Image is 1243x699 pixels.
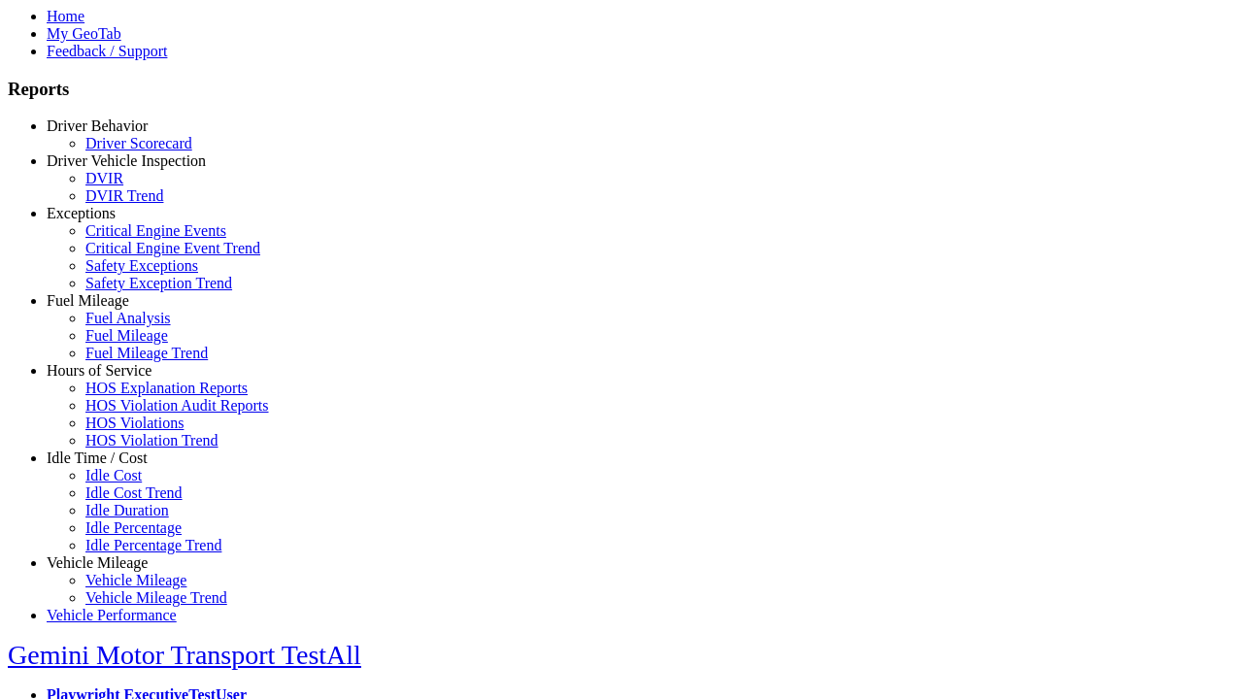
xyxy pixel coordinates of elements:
a: Vehicle Mileage [47,554,148,571]
a: HOS Violation Trend [85,432,218,449]
a: Idle Cost [85,467,142,483]
a: Idle Percentage Trend [85,537,221,553]
a: Fuel Mileage [85,327,168,344]
a: Vehicle Mileage Trend [85,589,227,606]
a: HOS Explanation Reports [85,380,248,396]
a: DVIR [85,170,123,186]
a: Fuel Mileage [47,292,129,309]
a: Idle Percentage [85,519,182,536]
a: Home [47,8,84,24]
a: HOS Violations [85,415,184,431]
a: Idle Duration [85,502,169,518]
a: Fuel Analysis [85,310,171,326]
a: Driver Vehicle Inspection [47,152,206,169]
a: Idle Cost Trend [85,484,183,501]
a: Hours of Service [47,362,151,379]
a: Gemini Motor Transport TestAll [8,640,361,670]
a: Vehicle Mileage [85,572,186,588]
a: Idle Time / Cost [47,449,148,466]
a: Vehicle Performance [47,607,177,623]
a: Critical Engine Event Trend [85,240,260,256]
a: DVIR Trend [85,187,163,204]
a: Fuel Mileage Trend [85,345,208,361]
a: Driver Scorecard [85,135,192,151]
a: Exceptions [47,205,116,221]
a: Safety Exceptions [85,257,198,274]
a: HOS Violation Audit Reports [85,397,269,414]
a: Feedback / Support [47,43,167,59]
a: Critical Engine Events [85,222,226,239]
a: Driver Behavior [47,117,148,134]
a: Safety Exception Trend [85,275,232,291]
h3: Reports [8,79,1235,100]
a: My GeoTab [47,25,121,42]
